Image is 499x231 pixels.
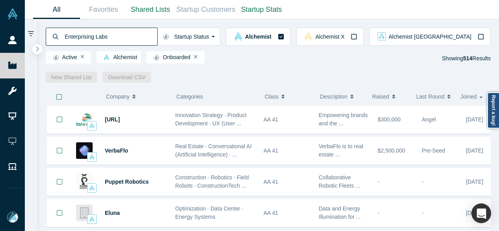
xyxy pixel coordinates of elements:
span: Data and Energy Illumination for ... [319,205,361,220]
span: Last Round [416,88,445,105]
span: Categories [176,93,203,100]
span: Pre-Seed [422,147,445,154]
a: VerbaFlo [105,147,128,154]
span: Alchemist X [315,34,344,39]
button: Remove Filter [194,54,197,60]
span: [DATE] [466,210,483,216]
button: Startup Status [157,28,221,46]
img: alchemist Vault Logo [234,32,242,41]
span: [DATE] [466,147,483,154]
img: Puppet Robotics's Logo [76,173,93,190]
span: Joined [460,88,477,105]
button: alchemist Vault LogoAlchemist [226,28,290,46]
span: [DATE] [466,116,483,123]
span: $2,500,000 [378,147,405,154]
span: Company [106,88,130,105]
a: [URL] [105,116,120,123]
span: Angel [422,116,436,123]
img: Startup status [163,34,169,40]
a: Favorites [80,0,127,19]
button: Download CSV [102,72,151,83]
span: Onboarded [150,54,190,61]
img: VerbaFlo's Logo [76,142,93,159]
a: Startup Stats [238,0,285,19]
span: Class [264,88,278,105]
span: - [378,210,380,216]
button: Remove Filter [81,54,84,60]
button: alchemistx Vault LogoAlchemist X [296,28,364,46]
img: alchemist Vault Logo [89,123,95,129]
div: AA 41 [264,137,311,164]
button: alchemist_aj Vault LogoAlchemist [GEOGRAPHIC_DATA] [369,28,491,46]
span: $300,000 [378,116,400,123]
span: Empowering brands and the ... [319,112,368,127]
img: Eluna's Logo [76,205,93,221]
a: Report a bug! [487,92,499,129]
span: Showing Results [442,55,491,61]
a: Startup Customers [174,0,238,19]
button: Bookmark [47,199,72,227]
button: Company [106,88,164,105]
img: Mia Scott's Account [7,212,18,223]
span: Alchemist [100,54,137,61]
button: Class [264,88,307,105]
span: Real Estate · Conversational AI (Artificial Intelligence) · ... [175,143,252,158]
span: Collaborative Robotic Fleets ... [319,174,360,189]
img: Talawa.ai's Logo [76,111,93,128]
span: VerbaFlo is to real estate ... [319,143,363,158]
img: Alchemist Vault Logo [7,8,18,19]
span: - [422,210,424,216]
input: Search by company name, class, customer, one-liner or category [64,27,157,46]
a: Shared Lists [127,0,174,19]
button: Bookmark [47,168,72,196]
button: Raised [372,88,408,105]
img: alchemistx Vault Logo [304,32,313,41]
span: - [378,179,380,185]
div: AA 41 [264,106,311,133]
img: alchemist Vault Logo [89,216,95,222]
span: - [422,179,424,185]
button: Bookmark [47,106,72,133]
span: Active [49,54,77,61]
img: alchemist Vault Logo [89,154,95,160]
span: Raised [372,88,389,105]
img: alchemist_aj Vault Logo [378,32,386,41]
a: Eluna [105,210,120,216]
a: All [33,0,80,19]
div: AA 41 [264,199,311,227]
span: Construction · Robotics · Field Robots · ConstructionTech ... [175,174,249,189]
img: Startup status [53,54,59,61]
a: Puppet Robotics [105,179,149,185]
img: alchemist Vault Logo [89,185,95,191]
button: Description [320,88,364,105]
span: Description [320,88,347,105]
div: AA 41 [264,168,311,196]
span: Alchemist [245,34,272,39]
button: Joined [460,88,485,105]
span: Optimization · Data Center · Energy Systems [175,205,244,220]
span: Innovation Strategy · Product Development · UX (User ... [175,112,247,127]
img: alchemist Vault Logo [104,54,110,60]
img: Startup status [153,54,159,61]
button: Last Round [416,88,452,105]
strong: 514 [463,55,472,61]
span: Alchemist [GEOGRAPHIC_DATA] [389,34,471,39]
span: [DATE] [466,179,483,185]
button: Bookmark [47,137,72,164]
button: New Shared List [46,72,97,83]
